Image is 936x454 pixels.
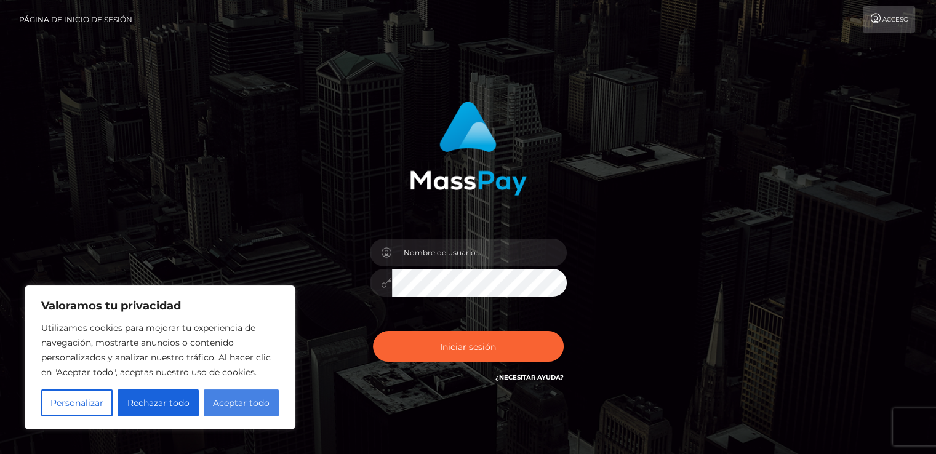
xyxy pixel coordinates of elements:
font: Acceso [882,15,908,23]
div: Valoramos tu privacidad [25,285,295,429]
font: Página de inicio de sesión [19,15,132,24]
button: Rechazar todo [118,389,198,416]
a: Página de inicio de sesión [19,6,132,33]
font: Iniciar sesión [440,341,496,352]
font: Aceptar todo [213,397,270,408]
img: Inicio de sesión en MassPay [410,102,527,196]
input: Nombre de usuario... [392,239,567,266]
font: Valoramos tu privacidad [41,299,181,313]
a: Acceso [863,6,915,33]
button: Iniciar sesión [373,331,564,362]
button: Aceptar todo [204,389,279,416]
font: Personalizar [50,397,103,408]
a: ¿Necesitar ayuda? [495,373,564,381]
button: Personalizar [41,389,113,416]
font: Utilizamos cookies para mejorar tu experiencia de navegación, mostrarte anuncios o contenido pers... [41,322,271,378]
font: Rechazar todo [127,397,189,408]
